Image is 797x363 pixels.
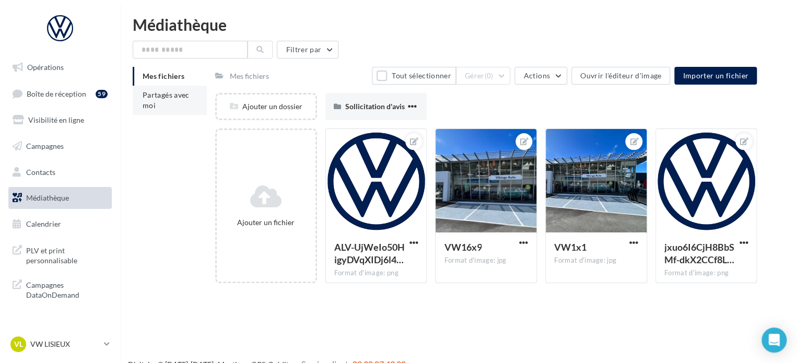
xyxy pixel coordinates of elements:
[485,72,494,80] span: (0)
[6,239,114,270] a: PLV et print personnalisable
[26,167,55,176] span: Contacts
[456,67,511,85] button: Gérer(0)
[334,268,418,278] div: Format d'image: png
[761,327,787,353] div: Open Intercom Messenger
[523,71,549,80] span: Actions
[444,256,528,265] div: Format d'image: jpg
[683,71,748,80] span: Importer un fichier
[514,67,567,85] button: Actions
[6,187,114,209] a: Médiathèque
[554,256,638,265] div: Format d'image: jpg
[334,241,405,265] span: ALV-UjWeIo50HigyDVqXIDj6l4G_d7cBuyzHU3HrX-Qse9gn4gJVQrJA
[571,67,670,85] button: Ouvrir l'éditeur d'image
[26,219,61,228] span: Calendrier
[143,72,184,80] span: Mes fichiers
[6,213,114,235] a: Calendrier
[664,268,748,278] div: Format d'image: png
[6,56,114,78] a: Opérations
[133,17,784,32] div: Médiathèque
[674,67,757,85] button: Importer un fichier
[664,241,734,265] span: jxuo6I6CjH8BbSMf-dkX2CCf8Lpvi7V8KblFzfBzq7vtMhgMm8jK3Pi3-XifD7WcjVKpIQ6DloDsaUD-Dw=s0
[27,89,86,98] span: Boîte de réception
[277,41,338,58] button: Filtrer par
[221,217,311,228] div: Ajouter un fichier
[345,102,405,111] span: Sollicitation d'avis
[26,142,64,150] span: Campagnes
[96,90,108,98] div: 59
[6,109,114,131] a: Visibilité en ligne
[554,241,587,253] span: VW1x1
[27,63,64,72] span: Opérations
[230,71,269,81] div: Mes fichiers
[6,274,114,305] a: Campagnes DataOnDemand
[30,339,100,349] p: VW LISIEUX
[444,241,482,253] span: VW16x9
[14,339,23,349] span: VL
[6,161,114,183] a: Contacts
[6,135,114,157] a: Campagnes
[143,90,190,110] span: Partagés avec moi
[26,243,108,266] span: PLV et print personnalisable
[8,334,112,354] a: VL VW LISIEUX
[26,278,108,300] span: Campagnes DataOnDemand
[26,193,69,202] span: Médiathèque
[217,101,315,112] div: Ajouter un dossier
[372,67,455,85] button: Tout sélectionner
[28,115,84,124] span: Visibilité en ligne
[6,83,114,105] a: Boîte de réception59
